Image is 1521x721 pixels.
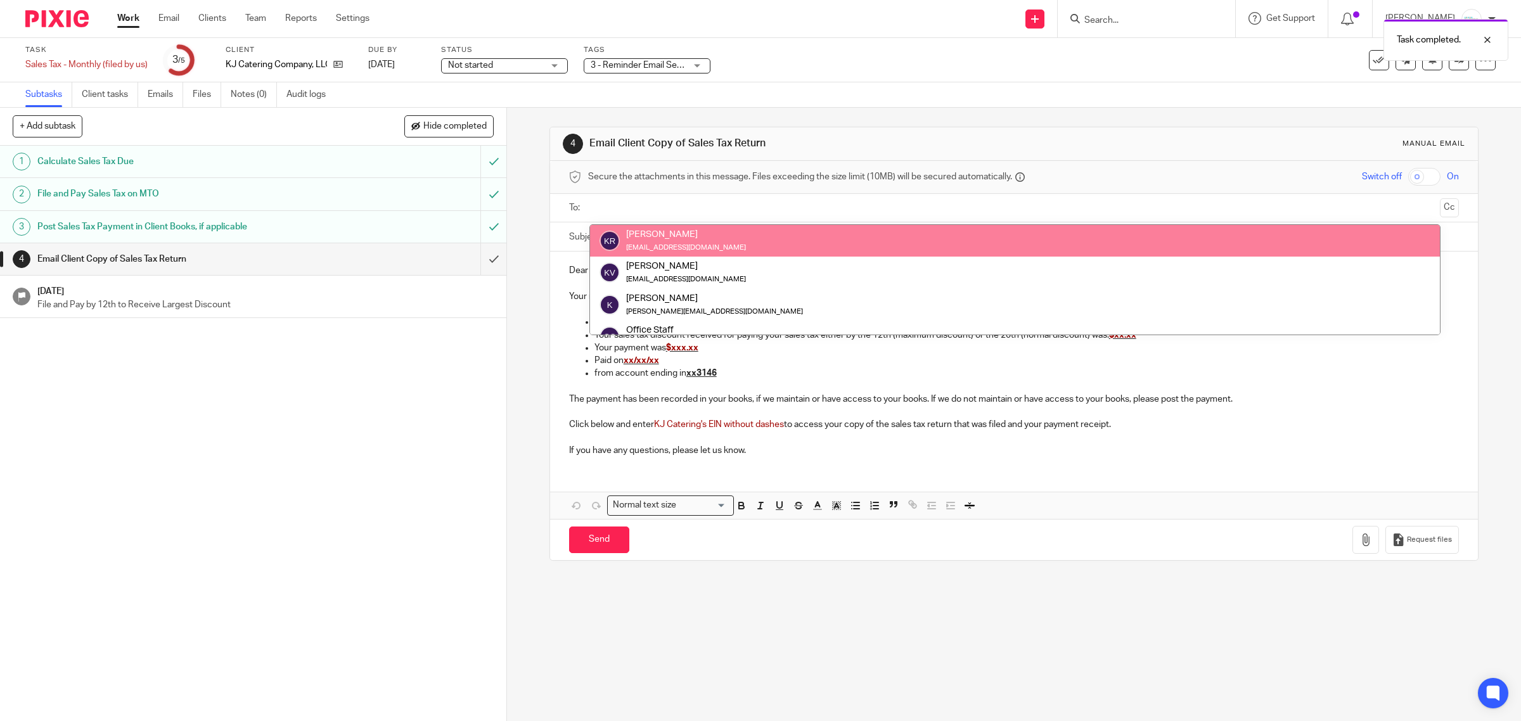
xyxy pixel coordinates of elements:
[178,57,185,64] small: /5
[569,231,602,243] label: Subject:
[25,45,148,55] label: Task
[1109,331,1136,340] span: $xx.xx
[117,12,139,25] a: Work
[37,298,494,311] p: File and Pay by 12th to Receive Largest Discount
[404,115,494,137] button: Hide completed
[666,343,698,352] span: $xxx.xx
[569,444,1460,457] p: If you have any questions, please let us know.
[172,53,185,67] div: 3
[591,61,721,70] span: 3 - Reminder Email Sent to Client
[25,58,148,71] div: Sales Tax - Monthly (filed by us)
[37,152,324,171] h1: Calculate Sales Tax Due
[13,218,30,236] div: 3
[626,260,746,272] div: [PERSON_NAME]
[368,60,395,69] span: [DATE]
[448,61,493,70] span: Not started
[569,418,1460,431] p: Click below and enter to access your copy of the sales tax return that was filed and your payment...
[654,420,784,429] span: KJ Catering's EIN without dashes
[336,12,369,25] a: Settings
[1461,9,1482,29] img: _Logo.png
[441,45,568,55] label: Status
[1407,535,1452,545] span: Request files
[626,228,746,241] div: [PERSON_NAME]
[600,295,620,315] img: svg%3E
[1440,198,1459,217] button: Cc
[626,276,746,283] small: [EMAIL_ADDRESS][DOMAIN_NAME]
[25,82,72,107] a: Subtasks
[686,369,717,378] u: xx3146
[600,231,620,251] img: svg%3E
[286,82,335,107] a: Audit logs
[13,115,82,137] button: + Add subtask
[1447,170,1459,183] span: On
[594,354,1460,367] p: Paid on
[584,45,710,55] label: Tags
[285,12,317,25] a: Reports
[13,186,30,203] div: 2
[198,12,226,25] a: Clients
[594,367,1460,380] p: from account ending in
[626,324,803,336] div: Office Staff
[1362,170,1402,183] span: Switch off
[193,82,221,107] a: Files
[1397,34,1461,46] p: Task completed.
[563,134,583,154] div: 4
[423,122,487,132] span: Hide completed
[25,10,89,27] img: Pixie
[600,326,620,347] img: svg%3E
[626,244,746,251] small: [EMAIL_ADDRESS][DOMAIN_NAME]
[600,262,620,283] img: svg%3E
[226,45,352,55] label: Client
[1385,526,1459,554] button: Request files
[626,308,803,315] small: [PERSON_NAME][EMAIL_ADDRESS][DOMAIN_NAME]
[594,341,1460,354] p: Your payment was
[569,526,629,554] input: Send
[589,137,1041,150] h1: Email Client Copy of Sales Tax Return
[13,153,30,170] div: 1
[245,12,266,25] a: Team
[1402,139,1465,149] div: Manual email
[681,499,726,512] input: Search for option
[158,12,179,25] a: Email
[226,58,327,71] p: KJ Catering Company, LLC
[569,393,1460,405] p: The payment has been recorded in your books, if we maintain or have access to your books. If we d...
[148,82,183,107] a: Emails
[37,184,324,203] h1: File and Pay Sales Tax on MTO
[607,495,734,515] div: Search for option
[569,264,1460,277] p: Dear [PERSON_NAME] at KJ Catering Company, LLC,
[626,291,803,304] div: [PERSON_NAME]
[82,82,138,107] a: Client tasks
[569,201,583,214] label: To:
[569,290,1460,303] p: Your monthly sales tax return has been filed for [DATE] for KJ Catering Company, LLC .
[588,170,1012,183] span: Secure the attachments in this message. Files exceeding the size limit (10MB) will be secured aut...
[368,45,425,55] label: Due by
[37,282,494,298] h1: [DATE]
[624,356,659,365] span: xx/xx/xx
[37,250,324,269] h1: Email Client Copy of Sales Tax Return
[13,250,30,268] div: 4
[610,499,679,512] span: Normal text size
[37,217,324,236] h1: Post Sales Tax Payment in Client Books, if applicable
[231,82,277,107] a: Notes (0)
